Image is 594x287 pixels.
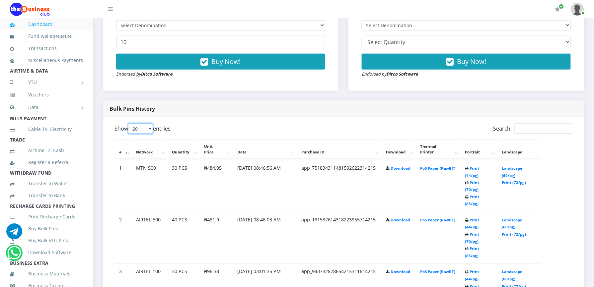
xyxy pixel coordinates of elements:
[555,7,560,12] i: Renew/Upgrade Subscription
[465,246,480,258] a: Print (85/pg)
[141,71,173,77] strong: Ditco Software
[128,124,153,134] select: Showentries
[465,232,480,244] a: Print (70/pg)
[116,71,173,77] small: Endorsed by
[493,124,572,134] label: Search:
[116,36,325,48] input: Enter Quantity
[132,139,167,160] th: Network: activate to sort column ascending
[10,221,83,236] a: Buy Bulk Pins
[10,155,83,170] a: Register a Referral
[212,57,241,66] span: Buy Now!
[362,54,571,70] button: Buy Now!
[10,74,83,90] a: VTU
[391,218,410,223] a: Download
[132,212,167,263] td: AIRTEL 500
[465,166,480,178] a: Print (44/pg)
[116,54,325,70] button: Buy Now!
[233,212,297,263] td: [DATE] 08:46:03 AM
[7,250,21,261] a: Chat for support
[10,266,83,281] a: Business Materials
[465,180,480,192] a: Print (70/pg)
[457,57,486,66] span: Buy Now!
[502,269,523,282] a: Landscape (60/pg)
[465,218,480,230] a: Print (44/pg)
[386,71,418,77] strong: Ditco Software
[502,166,523,178] a: Landscape (60/pg)
[233,139,297,160] th: Date: activate to sort column ascending
[465,269,480,282] a: Print (44/pg)
[110,105,155,112] strong: Bulk Pins History
[10,3,50,16] img: Logo
[465,195,480,207] a: Print (85/pg)
[362,71,418,77] small: Endorsed by
[297,212,381,263] td: app_181537614318223955714215
[10,17,83,32] a: Dashboard
[10,99,83,116] a: Data
[461,139,497,160] th: Portrait: activate to sort column ascending
[420,166,456,171] a: PoS Paper (RawBT)
[115,139,131,160] th: #: activate to sort column descending
[297,160,381,211] td: app_751834311481592622314215
[114,124,171,134] label: Show entries
[382,139,415,160] th: Download: activate to sort column ascending
[168,139,199,160] th: Quantity: activate to sort column ascending
[391,166,410,171] a: Download
[10,176,83,191] a: Transfer to Wallet
[115,212,131,263] td: 2
[420,218,456,223] a: PoS Paper (RawBT)
[420,269,456,274] a: PoS Paper (RawBT)
[502,232,526,237] a: Print (72/pg)
[132,160,167,211] td: MTN 500
[10,53,83,68] a: Miscellaneous Payments
[10,41,83,56] a: Transactions
[10,245,83,260] a: Download Software
[10,209,83,224] a: Print Recharge Cards
[10,87,83,102] a: Vouchers
[571,3,584,16] img: User
[10,233,83,248] a: Buy Bulk VTU Pins
[200,160,233,211] td: ₦484.95
[297,139,381,160] th: Purchase ID: activate to sort column ascending
[416,139,461,160] th: Thermal Printer: activate to sort column ascending
[6,228,22,239] a: Chat for support
[55,34,71,39] b: 46,201.46
[168,212,199,263] td: 40 PCS
[168,160,199,211] td: 30 PCS
[10,122,83,137] a: Cable TV, Electricity
[391,269,410,274] a: Download
[10,143,83,158] a: Airtime -2- Cash
[498,139,540,160] th: Landscape: activate to sort column ascending
[10,188,83,203] a: Transfer to Bank
[10,29,83,44] a: Fund wallet[46,201.46]
[115,160,131,211] td: 1
[502,218,523,230] a: Landscape (60/pg)
[54,34,73,39] small: [ ]
[200,212,233,263] td: ₦481.9
[502,180,526,185] a: Print (72/pg)
[233,160,297,211] td: [DATE] 08:46:56 AM
[514,124,572,134] input: Search:
[559,4,564,9] span: Renew/Upgrade Subscription
[200,139,233,160] th: Unit Price: activate to sort column ascending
